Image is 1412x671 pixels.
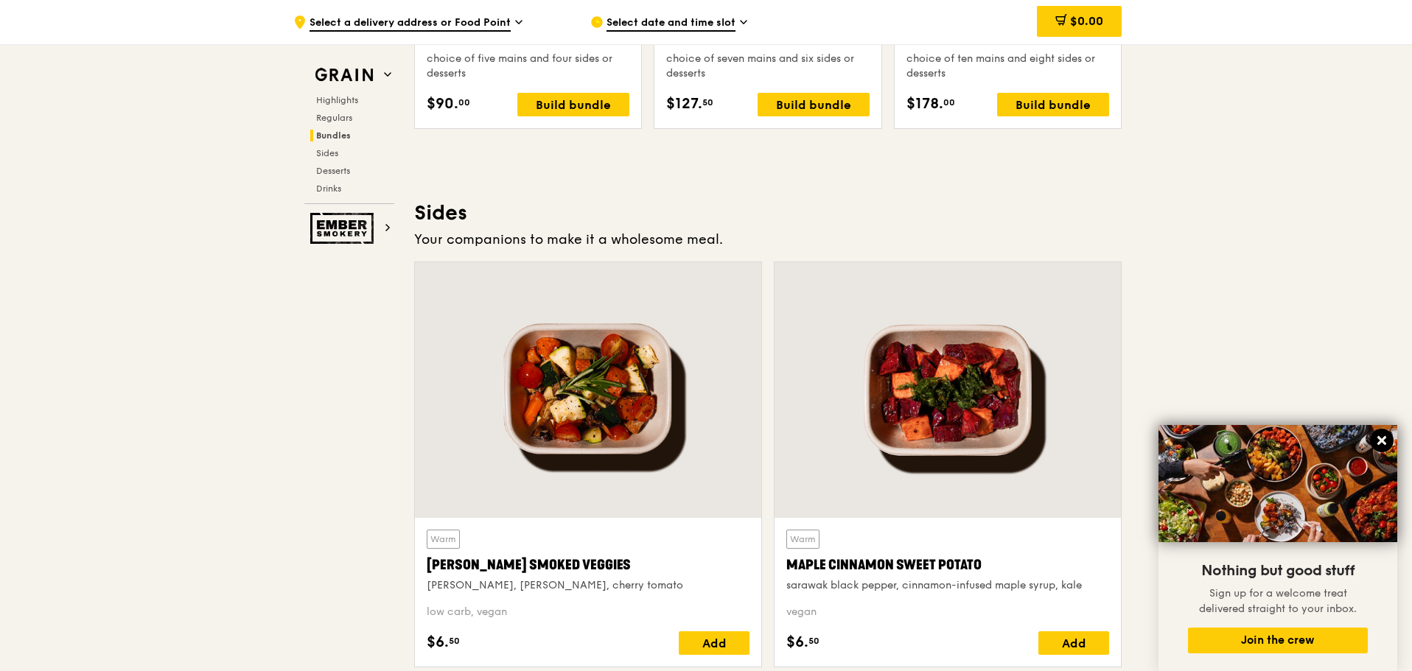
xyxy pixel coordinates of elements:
div: Warm [427,530,460,549]
span: Sign up for a welcome treat delivered straight to your inbox. [1199,587,1357,615]
div: Build bundle [758,93,870,116]
button: Close [1370,429,1394,452]
span: 50 [702,96,713,108]
div: Your companions to make it a wholesome meal. [414,229,1122,250]
span: $178. [906,93,943,115]
div: Build bundle [997,93,1109,116]
div: Build bundle [517,93,629,116]
span: Nothing but good stuff [1201,562,1355,580]
span: 00 [458,96,470,108]
span: Bundles [316,130,351,141]
span: Sides [316,148,338,158]
div: low carb, vegan [427,605,749,619]
div: sarawak black pepper, cinnamon-infused maple syrup, kale [786,578,1109,593]
span: Desserts [316,166,350,176]
div: vegan [786,605,1109,619]
div: choice of seven mains and six sides or desserts [666,52,869,81]
span: Select date and time slot [607,15,735,32]
span: 00 [943,96,955,108]
span: Drinks [316,183,341,194]
img: DSC07876-Edit02-Large.jpeg [1158,425,1397,542]
div: Add [1038,631,1109,655]
div: choice of ten mains and eight sides or desserts [906,52,1109,81]
button: Join the crew [1188,628,1368,653]
span: Highlights [316,95,358,105]
h3: Sides [414,200,1122,226]
span: $6. [427,631,449,653]
span: $0.00 [1070,14,1103,28]
span: $127. [666,93,702,115]
span: 50 [808,635,819,647]
span: Regulars [316,113,352,123]
div: Warm [786,530,819,549]
img: Ember Smokery web logo [310,213,378,244]
div: choice of five mains and four sides or desserts [427,52,629,81]
div: Maple Cinnamon Sweet Potato [786,555,1109,575]
span: $90. [427,93,458,115]
span: Select a delivery address or Food Point [310,15,511,32]
span: $6. [786,631,808,653]
div: Add [679,631,749,655]
div: [PERSON_NAME] Smoked Veggies [427,555,749,575]
img: Grain web logo [310,62,378,88]
span: 50 [449,635,460,647]
div: [PERSON_NAME], [PERSON_NAME], cherry tomato [427,578,749,593]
